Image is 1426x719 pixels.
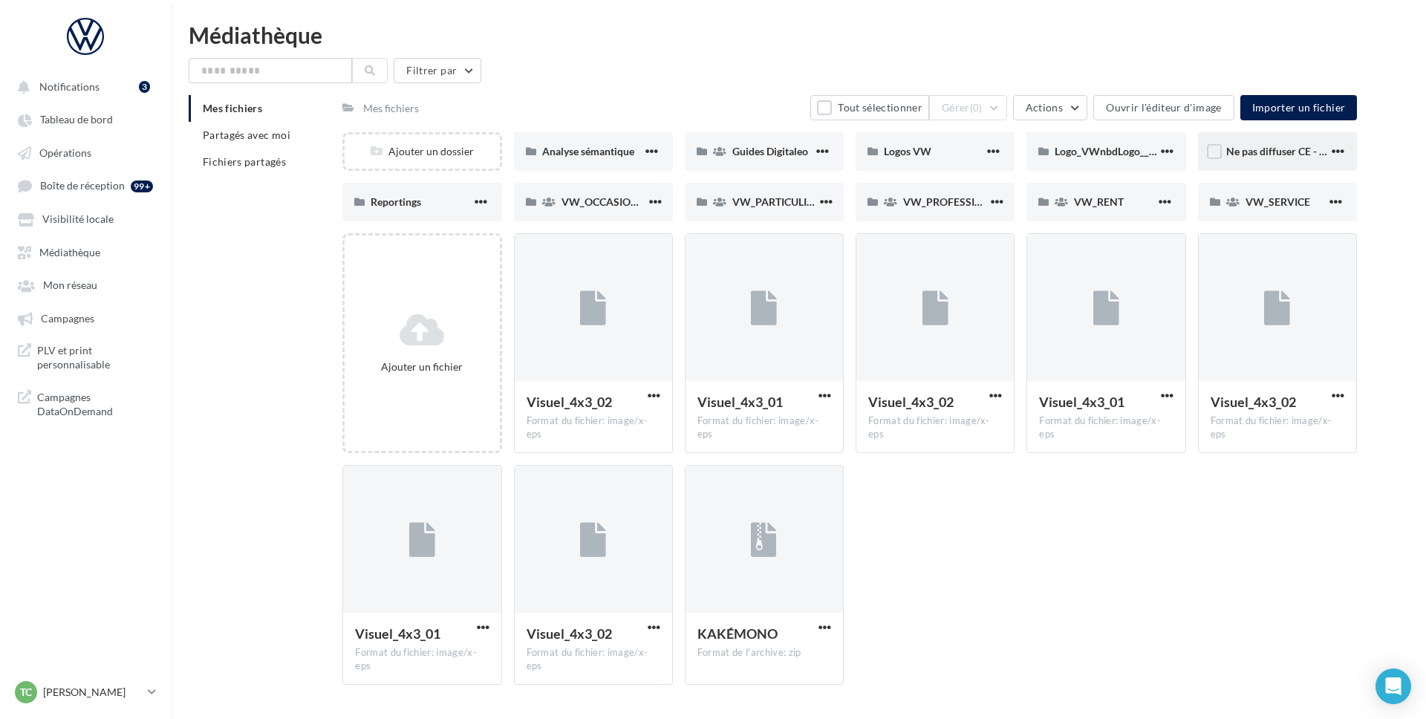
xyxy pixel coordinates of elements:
span: Opérations [39,146,91,159]
div: Format du fichier: image/x-eps [868,414,1002,441]
span: Ne pas diffuser CE - Vignette operation [1226,145,1406,157]
button: Filtrer par [394,58,481,83]
div: Open Intercom Messenger [1375,668,1411,704]
div: Format de l'archive: zip [697,646,831,660]
span: Mon réseau [43,279,97,292]
span: Visibilité locale [42,213,114,226]
button: Gérer(0) [929,95,1007,120]
span: VW_PROFESSIONNELS [903,195,1016,208]
a: Mon réseau [9,271,162,298]
span: Boîte de réception [40,180,125,192]
span: Partagés avec moi [203,128,290,141]
button: Tout sélectionner [810,95,929,120]
span: Visuel_4x3_01 [355,625,440,642]
span: VW_RENT [1074,195,1124,208]
span: Fichiers partagés [203,155,286,168]
span: Guides Digitaleo [732,145,808,157]
button: Importer un fichier [1240,95,1358,120]
a: Visibilité locale [9,205,162,232]
div: Format du fichier: image/x-eps [355,646,489,673]
span: VW_OCCASIONS_GARANTIES [561,195,707,208]
span: (0) [970,102,983,114]
span: Tableau de bord [40,114,113,126]
span: Visuel_4x3_02 [868,394,954,410]
span: VW_PARTICULIERS [732,195,825,208]
button: Ouvrir l'éditeur d'image [1093,95,1234,120]
a: Médiathèque [9,238,162,265]
p: [PERSON_NAME] [43,685,142,700]
span: PLV et print personnalisable [37,343,153,372]
span: Visuel_4x3_01 [697,394,783,410]
span: KAKÉMONO [697,625,778,642]
div: Format du fichier: image/x-eps [1211,414,1344,441]
span: Visuel_4x3_01 [1039,394,1124,410]
button: Notifications 3 [9,73,156,100]
div: Format du fichier: image/x-eps [1039,414,1173,441]
a: Campagnes [9,305,162,331]
span: Campagnes [41,312,94,325]
div: Ajouter un fichier [351,359,493,374]
span: Importer un fichier [1252,101,1346,114]
span: Médiathèque [39,246,100,258]
a: Campagnes DataOnDemand [9,384,162,425]
span: Campagnes DataOnDemand [37,390,153,419]
span: Logo_VWnbdLogo__QUI A MIS DES FICHIERS_Merci_Claire [1055,145,1331,157]
span: Logos VW [884,145,931,157]
span: Notifications [39,80,100,93]
span: Visuel_4x3_02 [1211,394,1296,410]
div: Format du fichier: image/x-eps [697,414,831,441]
span: TC [20,685,32,700]
a: Tableau de bord [9,105,162,132]
a: PLV et print personnalisable [9,337,162,378]
a: TC [PERSON_NAME] [12,678,159,706]
div: Médiathèque [189,24,1408,46]
button: Actions [1013,95,1087,120]
span: Visuel_4x3_02 [527,625,612,642]
div: 3 [139,81,150,93]
a: Opérations [9,139,162,166]
div: Ajouter un dossier [345,144,499,159]
div: 99+ [131,180,153,192]
div: Format du fichier: image/x-eps [527,646,660,673]
span: Mes fichiers [203,102,262,114]
span: Actions [1026,101,1063,114]
span: Reportings [371,195,421,208]
span: Visuel_4x3_02 [527,394,612,410]
span: VW_SERVICE [1246,195,1310,208]
div: Format du fichier: image/x-eps [527,414,660,441]
a: Boîte de réception 99+ [9,172,162,199]
div: Mes fichiers [363,101,419,116]
span: Analyse sémantique [542,145,634,157]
